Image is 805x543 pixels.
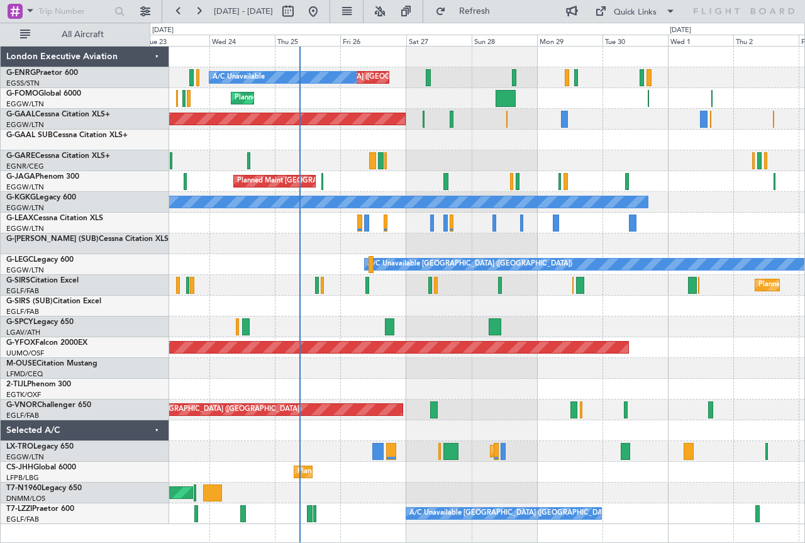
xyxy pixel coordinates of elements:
a: G-GARECessna Citation XLS+ [6,152,110,160]
span: G-[PERSON_NAME] (SUB) [6,235,99,243]
div: A/C Unavailable [GEOGRAPHIC_DATA] ([GEOGRAPHIC_DATA]) [409,504,614,523]
a: M-OUSECitation Mustang [6,360,97,367]
button: Quick Links [589,1,682,21]
a: G-SIRS (SUB)Citation Excel [6,298,101,305]
div: [DATE] [152,25,174,36]
div: Sat 27 [406,35,472,46]
span: G-SPCY [6,318,33,326]
button: Refresh [430,1,505,21]
a: LFPB/LBG [6,473,39,483]
a: EGGW/LTN [6,224,44,233]
span: G-LEGC [6,256,33,264]
span: G-GARE [6,152,35,160]
a: DNMM/LOS [6,494,45,503]
a: EGGW/LTN [6,452,44,462]
a: EGLF/FAB [6,411,39,420]
a: G-LEGCLegacy 600 [6,256,74,264]
a: T7-LZZIPraetor 600 [6,505,74,513]
span: 2-TIJL [6,381,27,388]
span: [DATE] - [DATE] [214,6,273,17]
div: [DATE] [670,25,691,36]
a: UUMO/OSF [6,349,44,358]
a: G-ENRGPraetor 600 [6,69,78,77]
a: G-JAGAPhenom 300 [6,173,79,181]
span: G-KGKG [6,194,36,201]
span: G-SIRS (SUB) [6,298,53,305]
div: Fri 26 [340,35,406,46]
div: Quick Links [614,6,657,19]
a: G-[PERSON_NAME] (SUB)Cessna Citation XLS [6,235,169,243]
div: Wed 24 [209,35,275,46]
a: G-KGKGLegacy 600 [6,194,76,201]
span: G-LEAX [6,215,33,222]
div: Planned Maint [GEOGRAPHIC_DATA] ([GEOGRAPHIC_DATA]) [103,400,301,419]
div: Tue 30 [602,35,668,46]
a: EGGW/LTN [6,120,44,130]
span: G-SIRS [6,277,30,284]
a: G-GAALCessna Citation XLS+ [6,111,110,118]
span: G-YFOX [6,339,35,347]
div: Tue 23 [144,35,209,46]
span: LX-TRO [6,443,33,451]
a: EGGW/LTN [6,182,44,192]
div: Planned Maint [GEOGRAPHIC_DATA] ([GEOGRAPHIC_DATA]) [237,172,435,191]
span: M-OUSE [6,360,36,367]
a: EGLF/FAB [6,515,39,524]
div: A/C Unavailable [GEOGRAPHIC_DATA] ([GEOGRAPHIC_DATA]) [368,255,572,274]
button: All Aircraft [14,25,136,45]
span: Refresh [448,7,501,16]
div: Planned Maint [GEOGRAPHIC_DATA] ([GEOGRAPHIC_DATA]) [297,462,496,481]
span: G-FOMO [6,90,38,98]
a: T7-N1960Legacy 650 [6,484,82,492]
div: A/C Unavailable [213,68,265,87]
span: T7-N1960 [6,484,42,492]
a: 2-TIJLPhenom 300 [6,381,71,388]
span: T7-LZZI [6,505,32,513]
div: Thu 25 [275,35,340,46]
a: EGLF/FAB [6,286,39,296]
a: EGGW/LTN [6,203,44,213]
span: All Aircraft [33,30,133,39]
span: G-ENRG [6,69,36,77]
a: G-LEAXCessna Citation XLS [6,215,103,222]
a: G-SIRSCitation Excel [6,277,79,284]
a: LFMD/CEQ [6,369,43,379]
a: EGGW/LTN [6,266,44,275]
a: LGAV/ATH [6,328,40,337]
a: EGSS/STN [6,79,40,88]
a: G-YFOXFalcon 2000EX [6,339,87,347]
span: G-GAAL [6,111,35,118]
div: Sun 28 [472,35,537,46]
div: Wed 1 [668,35,733,46]
a: G-FOMOGlobal 6000 [6,90,81,98]
span: CS-JHH [6,464,33,471]
span: G-JAGA [6,173,35,181]
a: G-SPCYLegacy 650 [6,318,74,326]
div: Mon 29 [537,35,602,46]
div: Planned Maint [GEOGRAPHIC_DATA] ([GEOGRAPHIC_DATA]) [235,89,433,108]
span: G-VNOR [6,401,37,409]
a: EGLF/FAB [6,307,39,316]
a: EGTK/OXF [6,390,41,400]
a: EGGW/LTN [6,99,44,109]
span: G-GAAL SUB [6,132,53,139]
input: Trip Number [38,2,111,21]
a: EGNR/CEG [6,162,44,171]
a: LX-TROLegacy 650 [6,443,74,451]
div: Thu 2 [733,35,799,46]
a: G-GAAL SUBCessna Citation XLS+ [6,132,128,139]
a: G-VNORChallenger 650 [6,401,91,409]
a: CS-JHHGlobal 6000 [6,464,76,471]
